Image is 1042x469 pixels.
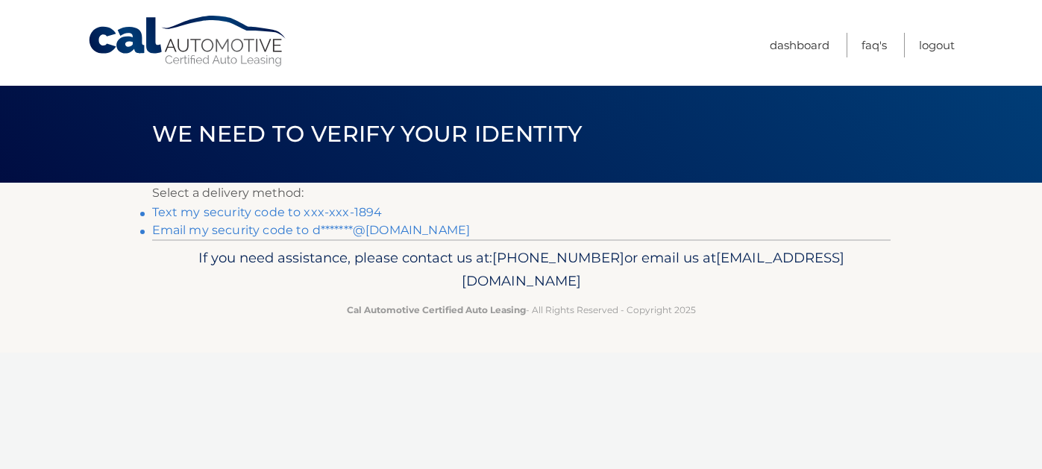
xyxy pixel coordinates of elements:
[152,183,891,204] p: Select a delivery method:
[162,302,881,318] p: - All Rights Reserved - Copyright 2025
[87,15,289,68] a: Cal Automotive
[152,205,383,219] a: Text my security code to xxx-xxx-1894
[492,249,624,266] span: [PHONE_NUMBER]
[770,33,829,57] a: Dashboard
[347,304,526,315] strong: Cal Automotive Certified Auto Leasing
[919,33,955,57] a: Logout
[861,33,887,57] a: FAQ's
[152,120,583,148] span: We need to verify your identity
[162,246,881,294] p: If you need assistance, please contact us at: or email us at
[152,223,471,237] a: Email my security code to d*******@[DOMAIN_NAME]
